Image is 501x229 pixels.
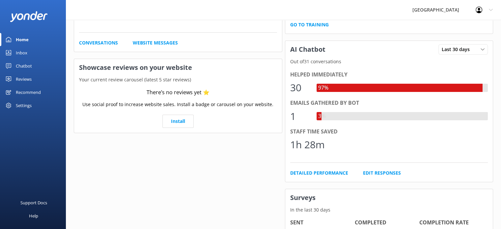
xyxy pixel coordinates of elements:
h4: Sent [290,218,355,227]
a: Conversations [79,39,118,46]
div: 1 [290,108,310,124]
h4: Completion Rate [419,218,484,227]
h3: Showcase reviews on your website [74,59,282,76]
img: yonder-white-logo.png [10,11,48,22]
h3: AI Chatbot [285,41,330,58]
div: Recommend [16,86,41,99]
div: Help [29,209,38,222]
h3: Surveys [285,189,493,206]
div: Helped immediately [290,71,488,79]
p: Use social proof to increase website sales. Install a badge or carousel on your website. [82,101,273,108]
a: Install [162,115,194,128]
div: 30 [290,80,310,96]
a: Detailed Performance [290,169,348,177]
span: Last 30 days [442,46,474,53]
div: Support Docs [20,196,47,209]
div: Chatbot [16,59,32,72]
p: Out of 31 conversations [285,58,493,65]
div: 97% [317,84,330,92]
div: Staff time saved [290,128,488,136]
div: Settings [16,99,32,112]
div: 1h 28m [290,137,325,153]
div: 3% [317,112,327,121]
div: Inbox [16,46,27,59]
h4: Completed [355,218,419,227]
div: There’s no reviews yet ⭐ [147,88,209,97]
a: Edit Responses [363,169,401,177]
a: Go to Training [290,21,329,28]
p: In the last 30 days [285,206,493,214]
div: Reviews [16,72,32,86]
div: Home [16,33,29,46]
div: Emails gathered by bot [290,99,488,107]
a: Website Messages [133,39,178,46]
p: Your current review carousel (latest 5 star reviews) [74,76,282,83]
